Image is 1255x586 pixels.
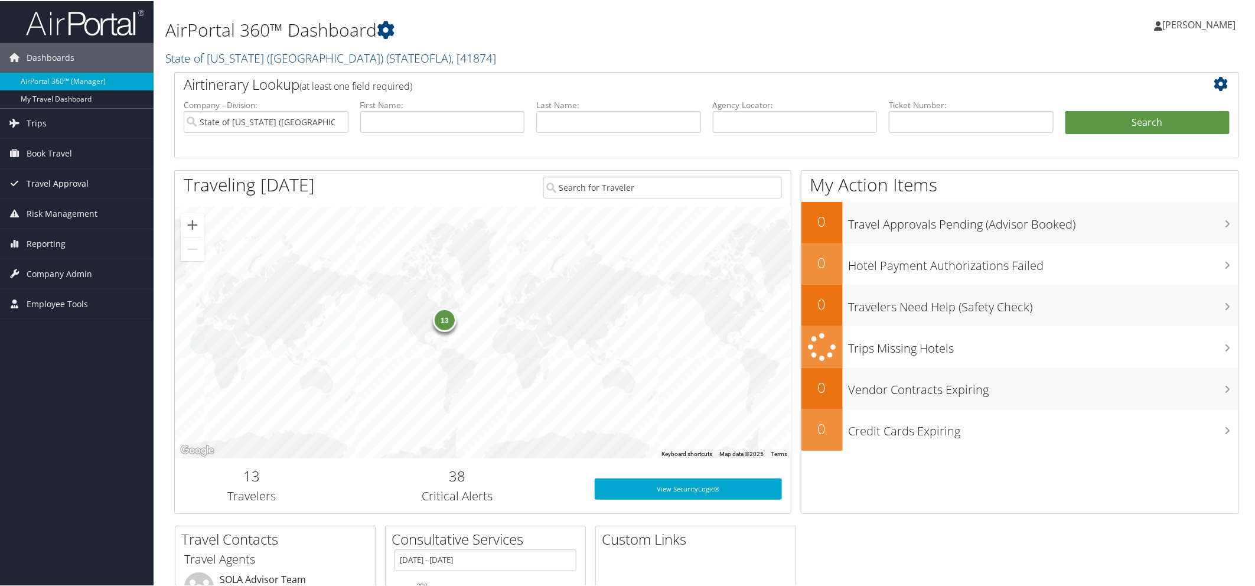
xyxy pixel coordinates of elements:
h2: 13 [184,465,320,485]
span: Dashboards [27,42,74,71]
span: Company Admin [27,258,92,288]
a: 0Vendor Contracts Expiring [801,367,1239,408]
h2: Consultative Services [392,528,585,548]
h3: Travelers [184,487,320,503]
h2: 0 [801,293,843,313]
label: Ticket Number: [889,98,1054,110]
button: Zoom in [181,212,204,236]
h2: 0 [801,418,843,438]
label: Agency Locator: [713,98,878,110]
span: Travel Approval [27,168,89,197]
span: , [ 41874 ] [451,49,496,65]
a: 0Travelers Need Help (Safety Check) [801,284,1239,325]
label: First Name: [360,98,525,110]
button: Zoom out [181,236,204,260]
span: Reporting [27,228,66,258]
label: Company - Division: [184,98,348,110]
label: Last Name: [536,98,701,110]
h3: Credit Cards Expiring [849,416,1239,438]
h3: Travel Approvals Pending (Advisor Booked) [849,209,1239,232]
h1: AirPortal 360™ Dashboard [165,17,887,41]
span: ( STATEOFLA ) [386,49,451,65]
span: (at least one field required) [299,79,412,92]
span: Trips [27,108,47,137]
h3: Hotel Payment Authorizations Failed [849,250,1239,273]
a: 0Credit Cards Expiring [801,408,1239,450]
img: Google [178,442,217,457]
h2: 0 [801,252,843,272]
a: 0Hotel Payment Authorizations Failed [801,242,1239,284]
a: Terms (opens in new tab) [771,450,787,456]
a: 0Travel Approvals Pending (Advisor Booked) [801,201,1239,242]
h1: Traveling [DATE] [184,171,315,196]
h2: Custom Links [602,528,796,548]
a: Trips Missing Hotels [801,325,1239,367]
button: Search [1065,110,1230,134]
img: airportal-logo.png [26,8,144,35]
button: Keyboard shortcuts [661,449,712,457]
h2: 38 [338,465,577,485]
h3: Travel Agents [184,550,366,567]
a: Open this area in Google Maps (opens a new window) [178,442,217,457]
span: Map data ©2025 [719,450,764,456]
h3: Vendor Contracts Expiring [849,375,1239,397]
span: [PERSON_NAME] [1163,17,1236,30]
h2: Airtinerary Lookup [184,73,1141,93]
div: 13 [433,307,457,331]
a: [PERSON_NAME] [1155,6,1248,41]
input: Search for Traveler [543,175,783,197]
h3: Critical Alerts [338,487,577,503]
a: View SecurityLogic® [595,477,783,499]
h3: Trips Missing Hotels [849,333,1239,356]
span: Employee Tools [27,288,88,318]
h1: My Action Items [801,171,1239,196]
span: Book Travel [27,138,72,167]
a: State of [US_STATE] ([GEOGRAPHIC_DATA]) [165,49,496,65]
h2: 0 [801,376,843,396]
span: Risk Management [27,198,97,227]
h3: Travelers Need Help (Safety Check) [849,292,1239,314]
h2: 0 [801,210,843,230]
h2: Travel Contacts [181,528,375,548]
